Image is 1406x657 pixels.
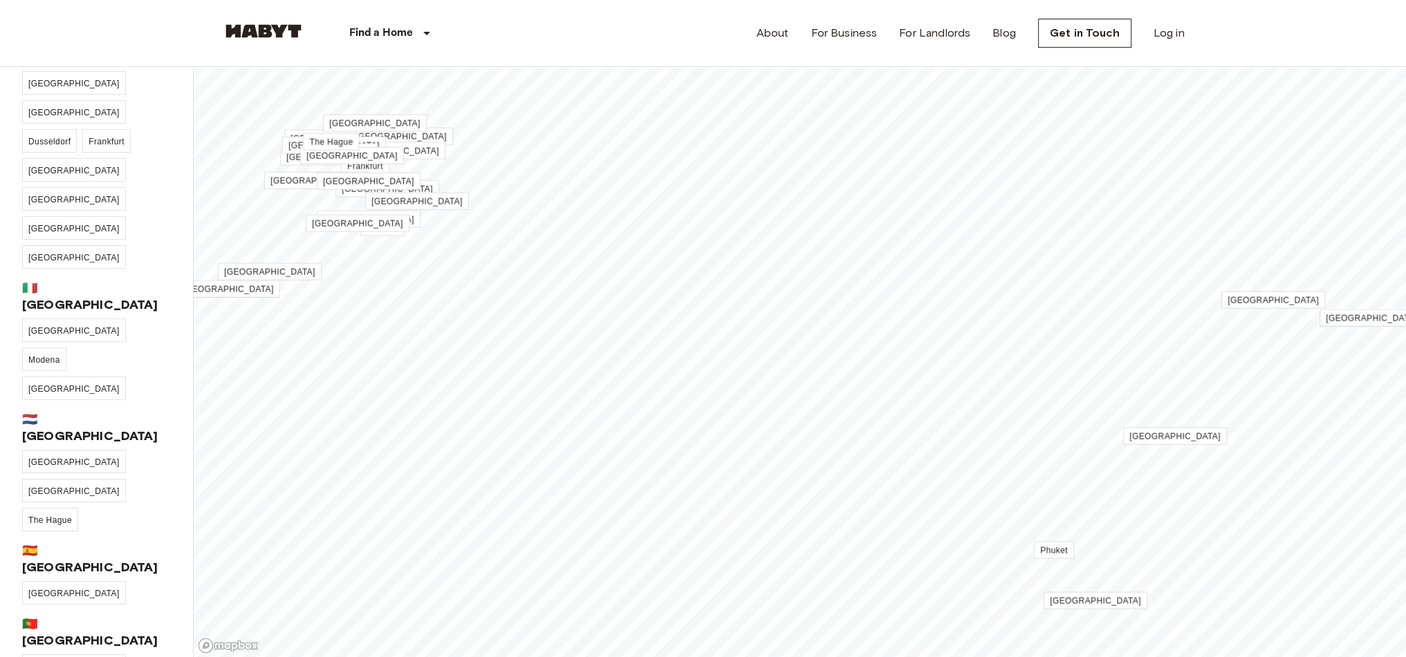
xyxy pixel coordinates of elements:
[310,137,353,147] span: The Hague
[280,151,384,165] div: Map marker
[304,135,360,150] div: Map marker
[1044,592,1147,609] a: [GEOGRAPHIC_DATA]
[22,616,171,649] span: 🇵🇹 [GEOGRAPHIC_DATA]
[22,450,126,473] a: [GEOGRAPHIC_DATA]
[284,130,388,147] a: [GEOGRAPHIC_DATA]
[280,149,384,166] a: [GEOGRAPHIC_DATA]
[222,24,305,38] img: Habyt
[286,153,378,162] span: [GEOGRAPHIC_DATA]
[22,508,78,531] a: The Hague
[176,280,280,298] a: [GEOGRAPHIC_DATA]
[1221,292,1325,309] a: [GEOGRAPHIC_DATA]
[355,132,447,142] span: [GEOGRAPHIC_DATA]
[284,132,388,146] div: Map marker
[365,193,469,210] a: [GEOGRAPHIC_DATA]
[1228,296,1319,305] span: [GEOGRAPHIC_DATA]
[22,280,171,313] span: 🇮🇹 [GEOGRAPHIC_DATA]
[1123,428,1227,445] a: [GEOGRAPHIC_DATA]
[323,146,378,160] div: Map marker
[306,215,409,232] a: [GEOGRAPHIC_DATA]
[371,197,463,207] span: [GEOGRAPHIC_DATA]
[306,217,409,231] div: Map marker
[218,263,322,280] a: [GEOGRAPHIC_DATA]
[342,142,445,160] a: [GEOGRAPHIC_DATA]
[349,130,453,144] div: Map marker
[317,211,420,228] a: [GEOGRAPHIC_DATA]
[349,128,453,145] a: [GEOGRAPHIC_DATA]
[282,139,386,153] div: Map marker
[22,318,126,342] a: [GEOGRAPHIC_DATA]
[360,221,405,236] div: Map marker
[89,137,124,146] span: Frankfurt
[757,25,789,41] a: About
[342,184,433,194] span: [GEOGRAPHIC_DATA]
[282,137,386,154] a: [GEOGRAPHIC_DATA]
[22,377,126,400] a: [GEOGRAPHIC_DATA]
[22,347,66,371] a: Modena
[183,285,274,294] span: [GEOGRAPHIC_DATA]
[82,129,131,153] a: Frankfurt
[22,245,126,269] a: [GEOGRAPHIC_DATA]
[1044,594,1147,609] div: Map marker
[899,25,970,41] a: For Landlords
[270,176,362,186] span: [GEOGRAPHIC_DATA]
[198,638,259,654] a: Mapbox logo
[288,141,380,151] span: [GEOGRAPHIC_DATA]
[341,158,389,175] a: Frankfurt
[28,108,120,117] span: [GEOGRAPHIC_DATA]
[300,147,404,164] a: [GEOGRAPHIC_DATA]
[22,479,126,502] a: [GEOGRAPHIC_DATA]
[28,253,120,263] span: [GEOGRAPHIC_DATA]
[1038,19,1131,48] a: Get in Touch
[348,146,439,156] span: [GEOGRAPHIC_DATA]
[224,267,315,277] span: [GEOGRAPHIC_DATA]
[22,216,126,240] a: [GEOGRAPHIC_DATA]
[28,326,120,336] span: [GEOGRAPHIC_DATA]
[323,117,427,131] div: Map marker
[349,25,414,41] p: Find a Home
[323,215,414,225] span: [GEOGRAPHIC_DATA]
[1154,25,1185,41] a: Log in
[28,384,120,394] span: [GEOGRAPHIC_DATA]
[365,195,469,209] div: Map marker
[28,137,71,146] span: Dusseldorf
[304,133,360,151] a: The Hague
[22,581,126,604] a: [GEOGRAPHIC_DATA]
[28,195,120,204] span: [GEOGRAPHIC_DATA]
[28,224,120,234] span: [GEOGRAPHIC_DATA]
[329,119,420,128] span: [GEOGRAPHIC_DATA]
[1129,432,1221,441] span: [GEOGRAPHIC_DATA]
[317,213,420,227] div: Map marker
[317,175,420,189] div: Map marker
[335,182,439,197] div: Map marker
[22,187,126,211] a: [GEOGRAPHIC_DATA]
[22,129,77,153] a: Dusseldorf
[22,100,126,124] a: [GEOGRAPHIC_DATA]
[22,71,126,95] a: [GEOGRAPHIC_DATA]
[306,151,398,161] span: [GEOGRAPHIC_DATA]
[28,166,120,175] span: [GEOGRAPHIC_DATA]
[341,160,389,174] div: Map marker
[342,144,445,159] div: Map marker
[290,134,382,144] span: [GEOGRAPHIC_DATA]
[22,411,171,444] span: 🇳🇱 [GEOGRAPHIC_DATA]
[28,486,120,496] span: [GEOGRAPHIC_DATA]
[264,172,368,189] a: [GEOGRAPHIC_DATA]
[176,283,280,297] div: Map marker
[28,515,72,525] span: The Hague
[28,355,60,365] span: Modena
[22,542,171,575] span: 🇪🇸 [GEOGRAPHIC_DATA]
[811,25,877,41] a: For Business
[1034,542,1074,559] a: Phuket
[28,79,120,88] span: [GEOGRAPHIC_DATA]
[264,174,368,189] div: Map marker
[323,115,427,132] a: [GEOGRAPHIC_DATA]
[22,158,126,182] a: [GEOGRAPHIC_DATA]
[1034,544,1074,558] div: Map marker
[1040,546,1068,555] span: Phuket
[1123,430,1227,444] div: Map marker
[317,173,420,190] a: [GEOGRAPHIC_DATA]
[323,177,414,187] span: [GEOGRAPHIC_DATA]
[1050,596,1141,606] span: [GEOGRAPHIC_DATA]
[28,589,120,598] span: [GEOGRAPHIC_DATA]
